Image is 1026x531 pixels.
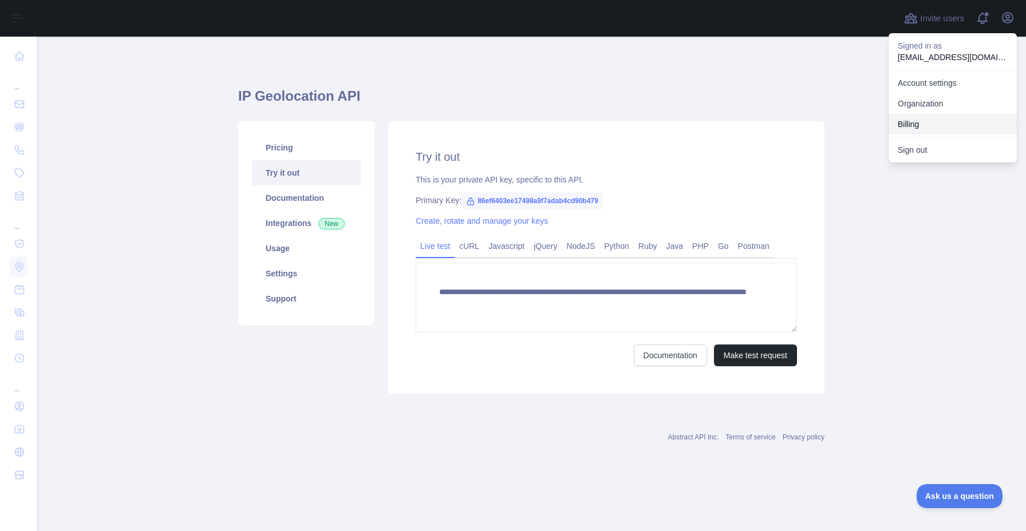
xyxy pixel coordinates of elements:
a: Organization [889,93,1017,114]
a: jQuery [529,237,562,255]
iframe: Toggle Customer Support [917,484,1003,508]
a: Postman [733,237,774,255]
div: Primary Key: [416,195,797,206]
a: Pricing [252,135,361,160]
a: Privacy policy [783,433,824,441]
div: ... [9,208,27,231]
h1: IP Geolocation API [238,87,824,114]
span: New [318,218,345,229]
a: Python [599,237,634,255]
button: Sign out [889,140,1017,160]
a: Try it out [252,160,361,185]
button: Make test request [714,344,797,366]
a: Live test [416,237,455,255]
a: PHP [688,237,713,255]
a: cURL [455,237,484,255]
span: 86ef6403ee17498a9f7adab4cd90b479 [461,192,603,209]
a: Javascript [484,237,529,255]
button: Billing [889,114,1017,134]
a: Ruby [634,237,662,255]
a: Terms of service [725,433,775,441]
span: Invite users [920,12,964,25]
button: Invite users [902,9,966,27]
a: Go [713,237,733,255]
p: [EMAIL_ADDRESS][DOMAIN_NAME] [898,51,1008,63]
a: Account settings [889,73,1017,93]
a: Documentation [252,185,361,211]
p: Signed in as [898,40,1008,51]
a: Usage [252,236,361,261]
a: Documentation [634,344,707,366]
a: Create, rotate and manage your keys [416,216,548,225]
a: NodeJS [562,237,599,255]
a: Support [252,286,361,311]
h2: Try it out [416,149,797,165]
a: Abstract API Inc. [668,433,719,441]
div: This is your private API key, specific to this API. [416,174,797,185]
a: Settings [252,261,361,286]
div: ... [9,69,27,92]
a: Java [662,237,688,255]
div: ... [9,371,27,394]
a: Integrations New [252,211,361,236]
